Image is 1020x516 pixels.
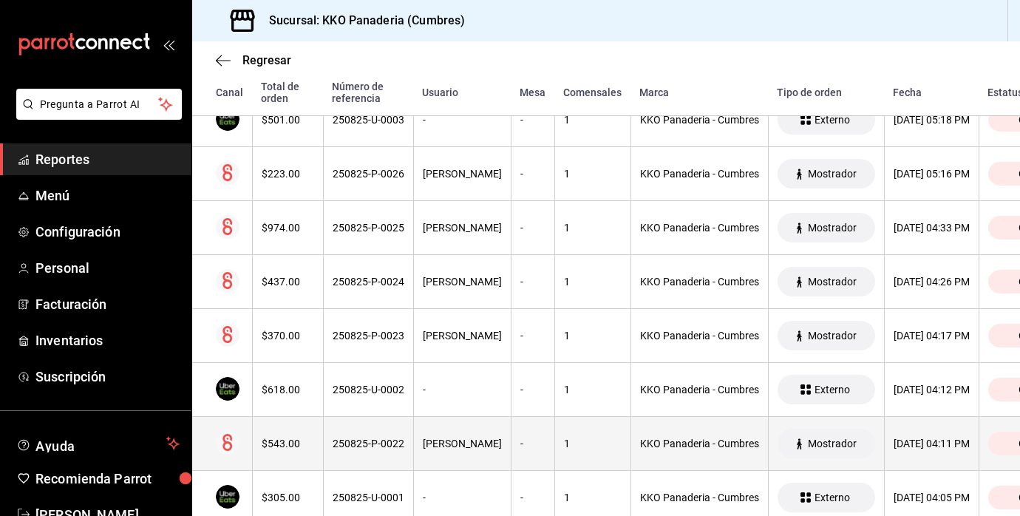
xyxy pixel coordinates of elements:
div: - [423,492,502,503]
span: Suscripción [35,367,180,387]
div: KKO Panaderia - Cumbres [640,276,759,288]
div: [DATE] 04:12 PM [894,384,970,396]
div: Comensales [563,86,622,98]
div: 1 [564,384,622,396]
span: Ayuda [35,435,160,452]
div: 1 [564,276,622,288]
div: [DATE] 04:26 PM [894,276,970,288]
div: 1 [564,168,622,180]
div: Usuario [422,86,502,98]
div: Canal [216,86,243,98]
div: [DATE] 04:17 PM [894,330,970,342]
div: 1 [564,438,622,449]
div: KKO Panaderia - Cumbres [640,114,759,126]
div: KKO Panaderia - Cumbres [640,330,759,342]
div: $437.00 [262,276,314,288]
div: [PERSON_NAME] [423,276,502,288]
div: - [520,168,545,180]
div: Tipo de orden [777,86,875,98]
div: $223.00 [262,168,314,180]
div: [PERSON_NAME] [423,330,502,342]
div: 250825-U-0001 [333,492,404,503]
button: open_drawer_menu [163,38,174,50]
div: 1 [564,114,622,126]
div: - [520,276,545,288]
div: - [520,438,545,449]
span: Facturación [35,294,180,314]
h3: Sucursal: KKO Panaderia (Cumbres) [257,12,465,30]
div: 1 [564,330,622,342]
button: Pregunta a Parrot AI [16,89,182,120]
span: Menú [35,186,180,206]
div: Marca [639,86,759,98]
span: Externo [809,114,856,126]
div: - [520,222,545,234]
div: 250825-U-0003 [333,114,404,126]
div: [DATE] 04:11 PM [894,438,970,449]
span: Reportes [35,149,180,169]
div: 250825-P-0024 [333,276,404,288]
div: $370.00 [262,330,314,342]
div: [PERSON_NAME] [423,438,502,449]
div: 1 [564,222,622,234]
div: 250825-P-0026 [333,168,404,180]
span: Mostrador [802,168,863,180]
div: KKO Panaderia - Cumbres [640,222,759,234]
div: $305.00 [262,492,314,503]
div: - [520,114,545,126]
div: - [520,492,545,503]
div: 1 [564,492,622,503]
div: KKO Panaderia - Cumbres [640,492,759,503]
div: - [520,330,545,342]
span: Inventarios [35,330,180,350]
div: $974.00 [262,222,314,234]
div: - [423,384,502,396]
span: Regresar [242,53,291,67]
div: KKO Panaderia - Cumbres [640,168,759,180]
div: [DATE] 05:18 PM [894,114,970,126]
div: Fecha [893,86,970,98]
div: - [520,384,545,396]
span: Configuración [35,222,180,242]
div: 250825-P-0022 [333,438,404,449]
div: Mesa [520,86,545,98]
a: Pregunta a Parrot AI [10,107,182,123]
div: 250825-P-0025 [333,222,404,234]
div: $501.00 [262,114,314,126]
div: KKO Panaderia - Cumbres [640,384,759,396]
span: Mostrador [802,330,863,342]
div: Número de referencia [332,81,404,104]
span: Externo [809,492,856,503]
div: [PERSON_NAME] [423,168,502,180]
div: [DATE] 05:16 PM [894,168,970,180]
div: $618.00 [262,384,314,396]
div: $543.00 [262,438,314,449]
span: Mostrador [802,222,863,234]
span: Mostrador [802,276,863,288]
span: Mostrador [802,438,863,449]
span: Personal [35,258,180,278]
div: 250825-P-0023 [333,330,404,342]
div: [DATE] 04:05 PM [894,492,970,503]
span: Recomienda Parrot [35,469,180,489]
span: Pregunta a Parrot AI [40,97,159,112]
span: Externo [809,384,856,396]
div: - [423,114,502,126]
button: Regresar [216,53,291,67]
div: [PERSON_NAME] [423,222,502,234]
div: 250825-U-0002 [333,384,404,396]
div: Total de orden [261,81,314,104]
div: [DATE] 04:33 PM [894,222,970,234]
div: KKO Panaderia - Cumbres [640,438,759,449]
